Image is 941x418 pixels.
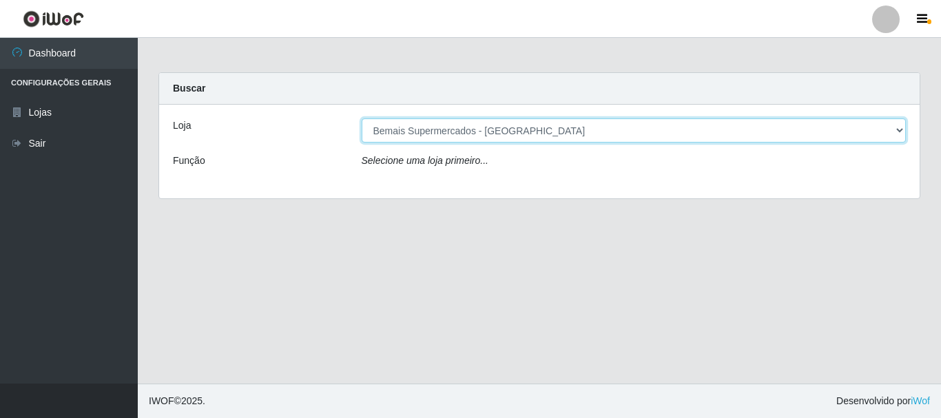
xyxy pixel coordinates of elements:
[173,118,191,133] label: Loja
[149,395,174,406] span: IWOF
[173,83,205,94] strong: Buscar
[149,394,205,408] span: © 2025 .
[362,155,488,166] i: Selecione uma loja primeiro...
[836,394,930,408] span: Desenvolvido por
[23,10,84,28] img: CoreUI Logo
[173,154,205,168] label: Função
[911,395,930,406] a: iWof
